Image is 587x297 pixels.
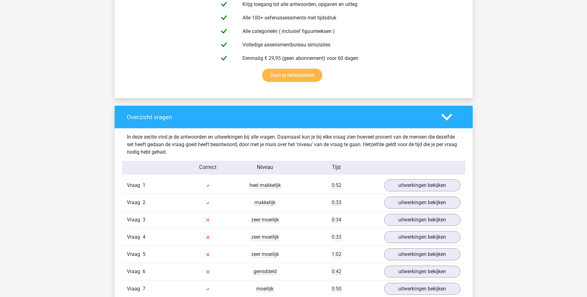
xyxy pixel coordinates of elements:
span: 0:50 [332,286,341,292]
span: 5 [143,251,145,257]
a: uitwerkingen bekijken [384,283,460,295]
span: Vraag [127,216,143,224]
span: 7 [143,286,145,292]
span: Vraag [127,233,143,241]
span: Vraag [127,182,143,189]
span: 2 [143,199,145,205]
a: uitwerkingen bekijken [384,266,460,278]
span: Vraag [127,268,143,275]
span: zeer moeilijk [251,217,279,223]
div: Niveau [236,164,294,172]
span: gemiddeld [253,268,277,275]
span: 1:02 [332,251,341,257]
span: Vraag [127,199,143,206]
div: Tijd [293,164,379,172]
span: 6 [143,268,145,274]
span: Vraag [127,251,143,258]
a: uitwerkingen bekijken [384,197,460,209]
span: heel makkelijk [249,182,281,188]
div: In deze sectie vind je de antwoorden en uitwerkingen bij alle vragen. Daarnaast kun je bij elke v... [122,133,465,156]
span: Vraag [127,285,143,293]
a: uitwerkingen bekijken [384,248,460,260]
a: Start je oefenpakket [262,69,322,82]
span: 0:52 [332,182,341,188]
a: uitwerkingen bekijken [384,231,460,243]
span: 0:33 [332,234,341,240]
span: 0:33 [332,199,341,206]
div: Correct [179,164,236,172]
span: 4 [143,234,145,240]
a: uitwerkingen bekijken [384,214,460,226]
span: moeilijk [256,286,274,292]
span: 3 [143,217,145,223]
span: 1 [143,182,145,188]
a: uitwerkingen bekijken [384,179,460,191]
span: 0:34 [332,217,341,223]
span: 0:42 [332,268,341,275]
span: zeer moeilijk [251,251,279,257]
h4: Overzicht vragen [127,114,432,121]
span: makkelijk [254,199,275,206]
span: zeer moeilijk [251,234,279,240]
